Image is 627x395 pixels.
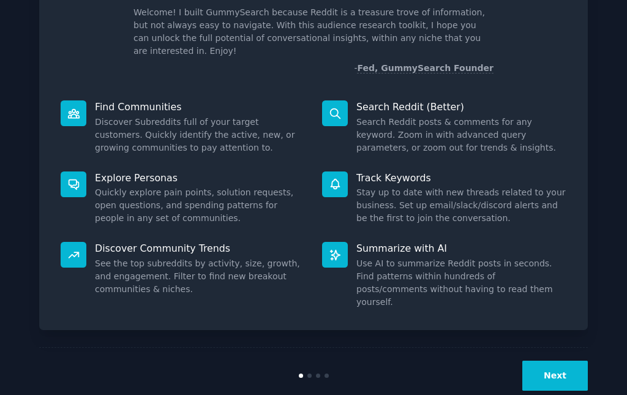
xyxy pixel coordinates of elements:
p: Explore Personas [95,171,305,184]
dd: Quickly explore pain points, solution requests, open questions, and spending patterns for people ... [95,186,305,225]
p: Track Keywords [356,171,566,184]
dd: Discover Subreddits full of your target customers. Quickly identify the active, new, or growing c... [95,116,305,154]
dd: Search Reddit posts & comments for any keyword. Zoom in with advanced query parameters, or zoom o... [356,116,566,154]
button: Next [522,361,588,391]
p: Summarize with AI [356,242,566,255]
div: - [354,62,494,75]
dd: Use AI to summarize Reddit posts in seconds. Find patterns within hundreds of posts/comments with... [356,257,566,309]
a: Fed, GummySearch Founder [357,63,494,73]
dd: See the top subreddits by activity, size, growth, and engagement. Filter to find new breakout com... [95,257,305,296]
dd: Stay up to date with new threads related to your business. Set up email/slack/discord alerts and ... [356,186,566,225]
p: Welcome! I built GummySearch because Reddit is a treasure trove of information, but not always ea... [133,6,494,58]
p: Find Communities [95,100,305,113]
p: Discover Community Trends [95,242,305,255]
p: Search Reddit (Better) [356,100,566,113]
